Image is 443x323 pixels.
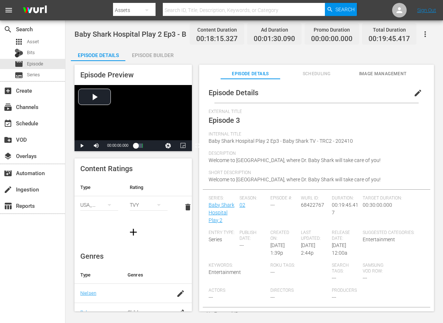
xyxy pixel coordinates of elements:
div: TVY [130,195,168,215]
button: Fullscreen [190,140,205,151]
span: Bits [27,49,35,56]
table: simple table [74,179,192,219]
span: Duration: [332,195,359,201]
span: Suggested Categories: [363,230,421,236]
span: Search Tags: [332,263,359,274]
span: Search [335,3,355,16]
div: No External IDs [203,307,430,320]
span: edit [414,89,422,97]
span: Episode Preview [80,70,134,79]
span: Producers [332,288,390,294]
span: --- [270,269,275,275]
span: Genres [80,252,104,261]
span: Release Date: [332,230,359,242]
span: 00:30:00.000 [363,202,392,208]
div: Video Player [74,85,192,151]
span: --- [332,294,336,300]
span: --- [239,242,244,248]
img: ans4CAIJ8jUAAAAAAAAAAAAAAAAAAAAAAAAgQb4GAAAAAAAAAAAAAAAAAAAAAAAAJMjXAAAAAAAAAAAAAAAAAAAAAAAAgAT5G... [17,2,52,19]
button: Episode Builder [125,47,180,61]
a: Sign Out [417,7,436,13]
span: Welcome to [GEOGRAPHIC_DATA], where Dr. Baby Shark will take care of you! [209,157,380,163]
span: Baby Shark Hospital Play 2 Ep3 - Baby Shark TV - TRC2 - 202410 [74,30,283,39]
span: Reports [4,202,12,210]
span: [DATE] 1:39p [270,242,285,256]
span: menu [4,6,13,15]
span: Wurl ID: [301,195,328,201]
a: Roku [80,310,91,315]
div: Promo Duration [311,25,353,35]
button: Play [74,140,89,151]
span: Episode [15,60,23,68]
span: Ingestion [4,185,12,194]
span: Episode Details [209,88,258,97]
span: Series [15,71,23,80]
div: Episode Details [71,47,125,64]
span: 00:00:00.000 [107,144,128,148]
span: Entertainment [363,237,395,242]
span: Channels [4,103,12,112]
span: Image Management [353,70,412,78]
span: Description [209,151,421,157]
span: Target Duration: [363,195,421,201]
div: Episode Builder [125,47,180,64]
span: Publish Date: [239,230,267,242]
span: Short Description [209,170,421,176]
span: 00:19:45.417 [332,202,358,215]
span: Scheduling [287,70,346,78]
div: Ad Duration [254,25,295,35]
span: External Title [209,109,421,115]
span: 00:19:45.417 [369,35,410,43]
span: Roku Tags: [270,263,329,269]
div: Progress Bar [136,144,143,148]
span: Episode #: [270,195,298,201]
div: Content Duration [196,25,238,35]
span: Automation [4,169,12,178]
span: Overlays [4,152,12,161]
span: Asset [15,37,23,46]
th: Type [74,179,124,196]
span: Last Updated: [301,230,328,242]
button: edit [409,84,427,102]
span: --- [363,275,367,281]
span: delete [184,203,192,211]
span: --- [209,294,213,300]
a: Nielsen [80,290,96,296]
button: Episode Details [71,47,125,61]
button: Mute [89,140,104,151]
span: Baby Shark Hospital Play 2 Ep3 - Baby Shark TV - TRC2 - 202410 [209,138,353,144]
span: --- [270,202,275,208]
span: Asset [27,38,39,45]
span: Schedule [4,119,12,128]
th: Rating [124,179,173,196]
span: Created On: [270,230,298,242]
span: Samsung VOD Row: [363,263,390,274]
span: 00:01:30.090 [254,35,295,43]
span: Season: [239,195,267,201]
div: Total Duration [369,25,410,35]
span: 68422767 [301,202,324,208]
th: Type [74,266,122,284]
span: [DATE] 12:00a [332,242,347,256]
span: [DATE] 2:44p [301,242,315,256]
span: Welcome to [GEOGRAPHIC_DATA], where Dr. Baby Shark will take care of you! [209,177,380,182]
span: Entry Type: [209,230,236,236]
span: Directors [270,288,329,294]
div: Bits [15,49,23,57]
button: Search [325,3,357,16]
span: VOD [4,136,12,144]
span: Create [4,86,12,95]
a: 02 [239,202,245,208]
span: Internal Title [209,132,421,137]
span: Episode [27,60,43,68]
span: Search [4,25,12,34]
span: 00:00:00.000 [311,35,353,43]
span: --- [332,275,336,281]
span: 00:18:15.327 [196,35,238,43]
button: delete [179,198,197,216]
a: Baby Shark Hospital Play 2 [209,202,234,223]
button: Picture-in-Picture [176,140,190,151]
div: USA_PR ([GEOGRAPHIC_DATA]) [80,195,118,215]
th: Genres [122,266,169,284]
span: Series: [209,195,236,201]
